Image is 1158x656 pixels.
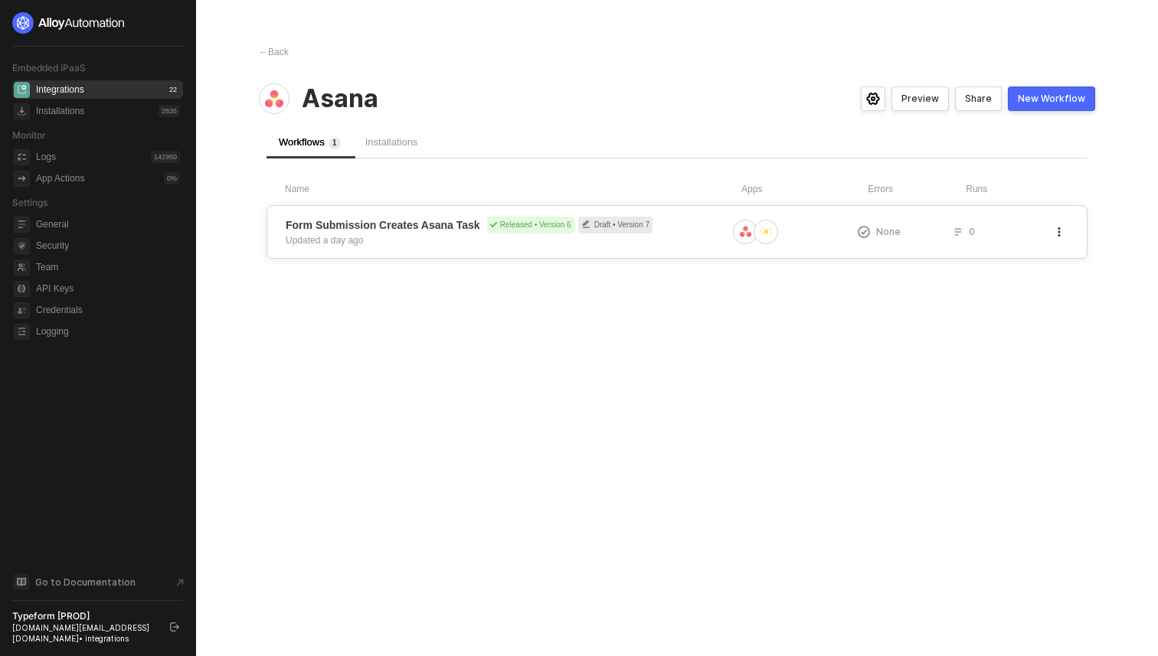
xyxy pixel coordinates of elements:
span: icon-logs [14,149,30,165]
span: General [36,215,180,233]
div: Integrations [36,83,84,96]
span: document-arrow [172,575,188,590]
button: Preview [891,86,949,111]
span: 1 [332,139,337,147]
span: logging [14,324,30,340]
span: general [14,217,30,233]
span: Team [36,258,180,276]
span: Form Submission Creates Asana Task [286,217,480,233]
div: Typeform [PROD] [12,610,156,622]
span: Installations [365,136,418,148]
span: 0 [969,225,975,238]
span: logout [170,622,179,632]
span: credentials [14,302,30,318]
div: New Workflow [1018,93,1085,105]
img: icon [761,226,772,237]
span: Credentials [36,301,180,319]
div: Errors [868,183,966,196]
span: api-key [14,281,30,297]
div: Installations [36,105,84,118]
span: documentation [14,574,29,589]
a: logo [12,12,183,34]
span: Asana [302,84,378,113]
span: icon-exclamation [858,226,870,238]
div: 2835 [159,105,180,117]
div: Preview [901,93,939,105]
div: Logs [36,151,56,164]
div: Share [965,93,992,105]
img: logo [12,12,126,34]
button: Share [955,86,1002,111]
span: Logging [36,322,180,341]
span: Settings [12,197,47,208]
span: integrations [14,82,30,98]
span: team [14,259,30,276]
span: security [14,238,30,254]
div: Released • Version 6 [487,217,574,233]
img: icon [740,226,751,237]
div: Apps [741,183,868,196]
div: Name [285,183,741,196]
span: ← [259,47,268,57]
span: Security [36,237,180,255]
span: icon-list [954,227,963,237]
span: Workflows [279,136,341,148]
div: Draft • Version 7 [578,217,653,233]
div: App Actions [36,172,84,185]
a: Knowledge Base [12,573,184,591]
div: [DOMAIN_NAME][EMAIL_ADDRESS][DOMAIN_NAME] • integrations [12,622,156,644]
span: None [876,225,901,238]
div: Back [259,46,289,59]
div: Updated a day ago [286,233,363,247]
div: 22 [166,83,180,96]
span: installations [14,103,30,119]
span: Monitor [12,129,46,141]
span: Go to Documentation [35,576,136,589]
span: icon-app-actions [14,171,30,187]
span: icon-settings [866,93,880,105]
button: New Workflow [1008,86,1095,111]
div: 0 % [164,172,180,184]
div: Runs [966,183,1069,196]
div: 142950 [151,151,180,163]
span: API Keys [36,279,180,298]
span: Embedded iPaaS [12,62,86,73]
img: integration-icon [265,90,283,108]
